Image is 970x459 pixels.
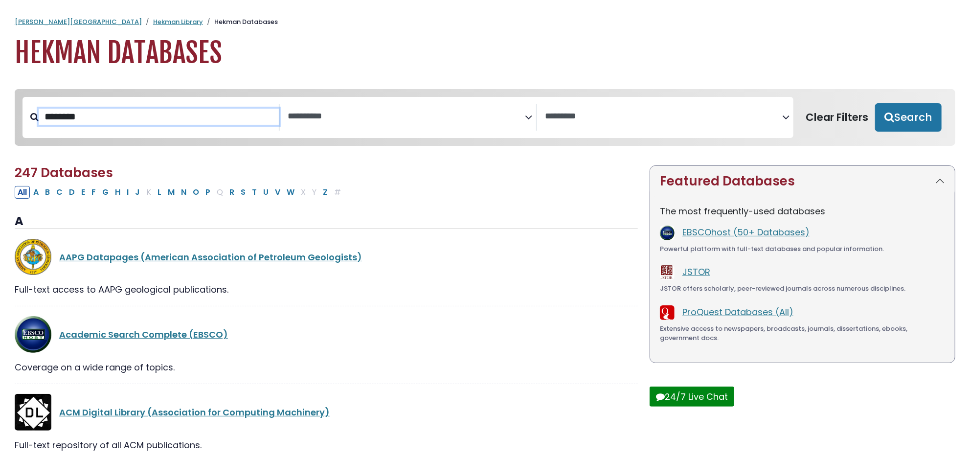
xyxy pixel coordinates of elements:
[15,37,955,69] h1: Hekman Databases
[53,186,66,199] button: Filter Results C
[124,186,132,199] button: Filter Results I
[15,185,345,198] div: Alpha-list to filter by first letter of database name
[59,251,362,263] a: AAPG Datapages (American Association of Petroleum Geologists)
[682,306,793,318] a: ProQuest Databases (All)
[15,17,955,27] nav: breadcrumb
[78,186,88,199] button: Filter Results E
[660,244,945,254] div: Powerful platform with full-text databases and popular information.
[15,438,638,452] div: Full-text repository of all ACM publications.
[203,186,213,199] button: Filter Results P
[59,406,330,418] a: ACM Digital Library (Association for Computing Machinery)
[650,387,734,407] button: 24/7 Live Chat
[15,214,638,229] h3: A
[238,186,248,199] button: Filter Results S
[682,226,810,238] a: EBSCOhost (50+ Databases)
[660,205,945,218] p: The most frequently-used databases
[59,328,228,341] a: Academic Search Complete (EBSCO)
[799,103,875,132] button: Clear Filters
[875,103,942,132] button: Submit for Search Results
[15,186,30,199] button: All
[155,186,164,199] button: Filter Results L
[15,17,142,26] a: [PERSON_NAME][GEOGRAPHIC_DATA]
[42,186,53,199] button: Filter Results B
[165,186,178,199] button: Filter Results M
[15,283,638,296] div: Full-text access to AAPG geological publications.
[15,164,113,182] span: 247 Databases
[545,112,782,122] textarea: Search
[190,186,202,199] button: Filter Results O
[660,324,945,343] div: Extensive access to newspapers, broadcasts, journals, dissertations, ebooks, government docs.
[15,361,638,374] div: Coverage on a wide range of topics.
[682,266,710,278] a: JSTOR
[178,186,189,199] button: Filter Results N
[153,17,203,26] a: Hekman Library
[226,186,237,199] button: Filter Results R
[288,112,525,122] textarea: Search
[249,186,260,199] button: Filter Results T
[272,186,283,199] button: Filter Results V
[650,166,955,197] button: Featured Databases
[320,186,331,199] button: Filter Results Z
[99,186,112,199] button: Filter Results G
[30,186,42,199] button: Filter Results A
[15,89,955,146] nav: Search filters
[89,186,99,199] button: Filter Results F
[112,186,123,199] button: Filter Results H
[66,186,78,199] button: Filter Results D
[260,186,271,199] button: Filter Results U
[660,284,945,294] div: JSTOR offers scholarly, peer-reviewed journals across numerous disciplines.
[284,186,297,199] button: Filter Results W
[132,186,143,199] button: Filter Results J
[39,109,279,125] input: Search database by title or keyword
[203,17,278,27] li: Hekman Databases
